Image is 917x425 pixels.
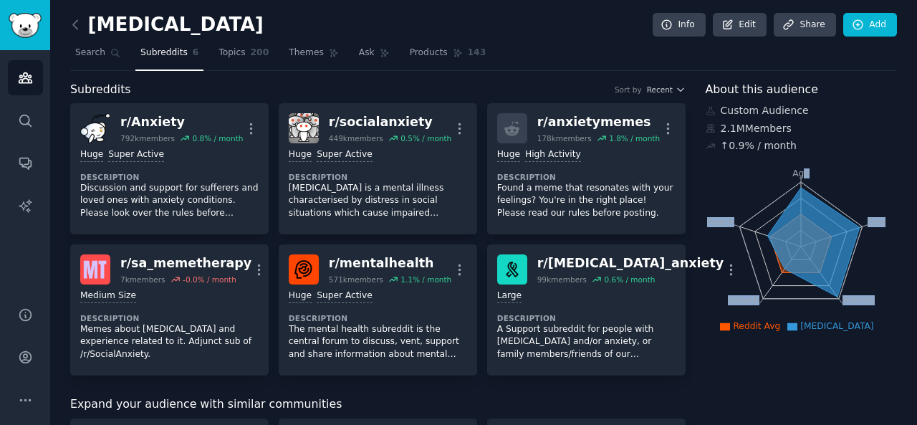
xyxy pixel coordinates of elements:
[400,133,451,143] div: 0.5 % / month
[721,138,797,153] div: ↑ 0.9 % / month
[80,172,259,182] dt: Description
[80,313,259,323] dt: Description
[289,254,319,285] img: mentalhealth
[647,85,686,95] button: Recent
[251,47,269,59] span: 200
[733,321,780,331] span: Reddit Avg
[289,182,467,220] p: [MEDICAL_DATA] is a mental illness characterised by distress in social situations which cause imp...
[487,244,686,376] a: adhd_anxietyr/[MEDICAL_DATA]_anxiety99kmembers0.6% / monthLargeDescriptionA Support subreddit for...
[80,290,136,303] div: Medium Size
[868,216,885,226] tspan: Size
[359,47,375,59] span: Ask
[289,113,319,143] img: socialanxiety
[774,13,835,37] a: Share
[354,42,395,71] a: Ask
[497,323,676,361] p: A Support subreddit for people with [MEDICAL_DATA] and/or anxiety, or family members/friends of o...
[843,13,897,37] a: Add
[317,148,373,162] div: Super Active
[329,113,451,131] div: r/ socialanxiety
[140,47,188,59] span: Subreddits
[80,254,110,285] img: sa_memetherapy
[329,274,383,285] div: 571k members
[329,254,451,272] div: r/ mentalhealth
[70,396,342,414] span: Expand your audience with similar communities
[653,13,706,37] a: Info
[120,274,165,285] div: 7k members
[289,148,312,162] div: Huge
[317,290,373,303] div: Super Active
[289,47,324,59] span: Themes
[615,85,642,95] div: Sort by
[537,133,592,143] div: 178k members
[279,103,477,234] a: socialanxietyr/socialanxiety449kmembers0.5% / monthHugeSuper ActiveDescription[MEDICAL_DATA] is a...
[329,133,383,143] div: 449k members
[706,81,818,99] span: About this audience
[75,47,105,59] span: Search
[537,274,587,285] div: 99k members
[405,42,491,71] a: Products143
[80,148,103,162] div: Huge
[537,113,660,131] div: r/ anxietymemes
[728,295,759,305] tspan: Growth
[497,148,520,162] div: Huge
[410,47,448,59] span: Products
[604,274,655,285] div: 0.6 % / month
[497,313,676,323] dt: Description
[713,13,767,37] a: Edit
[213,42,274,71] a: Topics200
[792,168,810,178] tspan: Age
[609,133,660,143] div: 1.8 % / month
[497,290,522,303] div: Large
[193,47,199,59] span: 6
[289,290,312,303] div: Huge
[219,47,245,59] span: Topics
[284,42,344,71] a: Themes
[400,274,451,285] div: 1.1 % / month
[70,14,264,37] h2: [MEDICAL_DATA]
[289,313,467,323] dt: Description
[120,113,243,131] div: r/ Anxiety
[279,244,477,376] a: mentalhealthr/mentalhealth571kmembers1.1% / monthHugeSuper ActiveDescriptionThe mental health sub...
[70,81,131,99] span: Subreddits
[80,323,259,361] p: Memes about [MEDICAL_DATA] and experience related to it. Adjunct sub of /r/SocialAnxiety.
[108,148,164,162] div: Super Active
[80,182,259,220] p: Discussion and support for sufferers and loved ones with anxiety conditions. Please look over the...
[497,182,676,220] p: Found a meme that resonates with your feelings? You're in the right place! Please read our rules ...
[706,121,898,136] div: 2.1M Members
[525,148,581,162] div: High Activity
[120,254,251,272] div: r/ sa_memetherapy
[706,103,898,118] div: Custom Audience
[289,172,467,182] dt: Description
[70,103,269,234] a: Anxietyr/Anxiety792kmembers0.8% / monthHugeSuper ActiveDescriptionDiscussion and support for suff...
[120,133,175,143] div: 792k members
[70,244,269,376] a: sa_memetherapyr/sa_memetherapy7kmembers-0.0% / monthMedium SizeDescriptionMemes about [MEDICAL_DA...
[80,113,110,143] img: Anxiety
[707,216,734,226] tspan: Reach
[647,85,673,95] span: Recent
[497,172,676,182] dt: Description
[468,47,486,59] span: 143
[9,13,42,38] img: GummySearch logo
[842,295,875,305] tspan: Activity
[497,254,527,285] img: adhd_anxiety
[135,42,203,71] a: Subreddits6
[289,323,467,361] p: The mental health subreddit is the central forum to discuss, vent, support and share information ...
[537,254,724,272] div: r/ [MEDICAL_DATA]_anxiety
[70,42,125,71] a: Search
[800,321,873,331] span: [MEDICAL_DATA]
[487,103,686,234] a: r/anxietymemes178kmembers1.8% / monthHugeHigh ActivityDescriptionFound a meme that resonates with...
[183,274,236,285] div: -0.0 % / month
[192,133,243,143] div: 0.8 % / month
